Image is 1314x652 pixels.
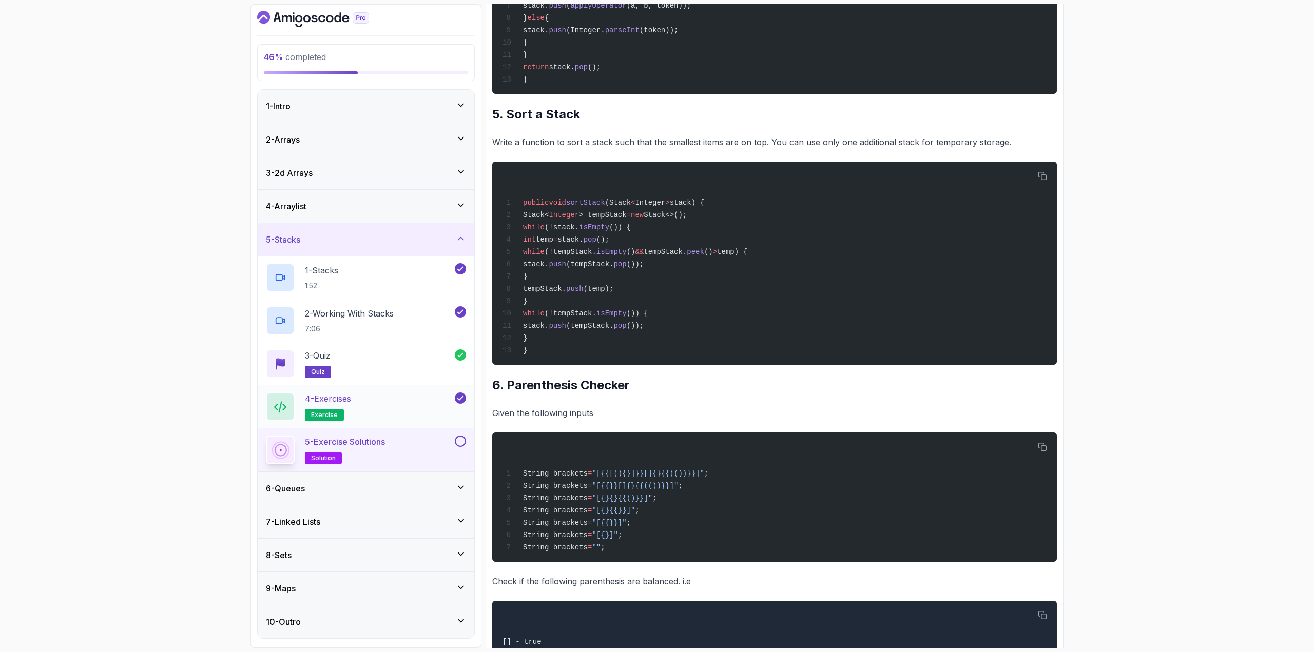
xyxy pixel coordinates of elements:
[631,211,644,219] span: new
[257,11,393,27] a: Dashboard
[258,472,474,505] button: 6-Queues
[588,543,592,551] span: =
[627,309,648,318] span: ()) {
[523,272,527,281] span: }
[644,248,687,256] span: tempStack.
[523,309,545,318] span: while
[523,469,588,478] span: String brackets
[266,100,291,112] h3: 1 - Intro
[492,135,1057,149] p: Write a function to sort a stack such that the smallest items are on top. You can use only one ad...
[266,200,306,212] h3: 4 - Arraylist
[670,199,704,207] span: stack) {
[266,233,300,246] h3: 5 - Stacks
[566,285,584,293] span: push
[545,248,549,256] span: (
[609,223,631,231] span: ()) {
[596,309,627,318] span: isEmpty
[549,260,566,268] span: push
[266,392,466,421] button: 4-Exercisesexercise
[264,52,283,62] span: 46 %
[566,199,605,207] span: sortStack
[588,506,592,515] span: =
[549,322,566,330] span: push
[635,506,639,515] span: ;
[523,75,527,84] span: }
[305,349,331,362] p: 3 - Quiz
[588,63,601,71] span: ();
[592,469,704,478] span: "[{{[(){}]}}[]{}{{(())}}]"
[523,235,536,244] span: int
[592,531,617,539] span: "[{}]"
[523,260,549,268] span: stack.
[665,199,669,207] span: >
[627,322,644,330] span: ());
[592,543,601,551] span: ""
[523,494,588,502] span: String brackets
[613,260,626,268] span: pop
[523,285,566,293] span: tempStack.
[704,469,708,478] span: ;
[588,531,592,539] span: =
[627,519,631,527] span: ;
[266,263,466,292] button: 1-Stacks1:52
[305,281,338,291] p: 1:52
[523,531,588,539] span: String brackets
[523,248,545,256] span: while
[635,199,665,207] span: Integer
[266,167,313,179] h3: 3 - 2d Arrays
[311,454,336,462] span: solution
[305,436,385,448] p: 5 - Exercise Solutions
[579,211,626,219] span: > tempStack
[584,285,614,293] span: (temp);
[266,436,466,464] button: 5-Exercise Solutionssolution
[266,482,305,495] h3: 6 - Queues
[545,14,549,22] span: {
[549,63,574,71] span: stack.
[545,223,549,231] span: (
[588,469,592,478] span: =
[549,199,566,207] span: void
[592,482,678,490] span: "[{{}}[]{}{{(())}}]"
[266,582,296,595] h3: 9 - Maps
[588,482,592,490] span: =
[492,106,1057,123] h2: 5. Sort a Stack
[523,346,527,354] span: }
[713,248,717,256] span: >
[635,248,644,256] span: &&
[523,211,549,219] span: Stack<
[549,2,566,10] span: push
[523,334,527,342] span: }
[266,349,466,378] button: 3-Quizquiz
[549,309,553,318] span: !
[258,156,474,189] button: 3-2d Arrays
[566,322,613,330] span: (tempStack.
[264,52,326,62] span: completed
[640,26,679,34] span: (token));
[687,248,704,256] span: peek
[553,235,557,244] span: =
[258,539,474,571] button: 8-Sets
[492,406,1057,420] p: Given the following inputs
[523,543,588,551] span: String brackets
[549,248,553,256] span: !
[311,368,325,376] span: quiz
[627,248,635,256] span: ()
[584,235,596,244] span: pop
[575,63,588,71] span: pop
[570,2,626,10] span: applyOperator
[523,519,588,527] span: String brackets
[523,223,545,231] span: while
[523,2,549,10] span: stack.
[613,322,626,330] span: pop
[644,211,687,219] span: Stack<>();
[596,235,609,244] span: ();
[605,199,631,207] span: (Stack
[523,14,527,22] span: }
[549,26,566,34] span: push
[652,494,656,502] span: ;
[305,324,394,334] p: 7:06
[266,516,320,528] h3: 7 - Linked Lists
[523,63,549,71] span: return
[553,309,596,318] span: tempStack.
[588,494,592,502] span: =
